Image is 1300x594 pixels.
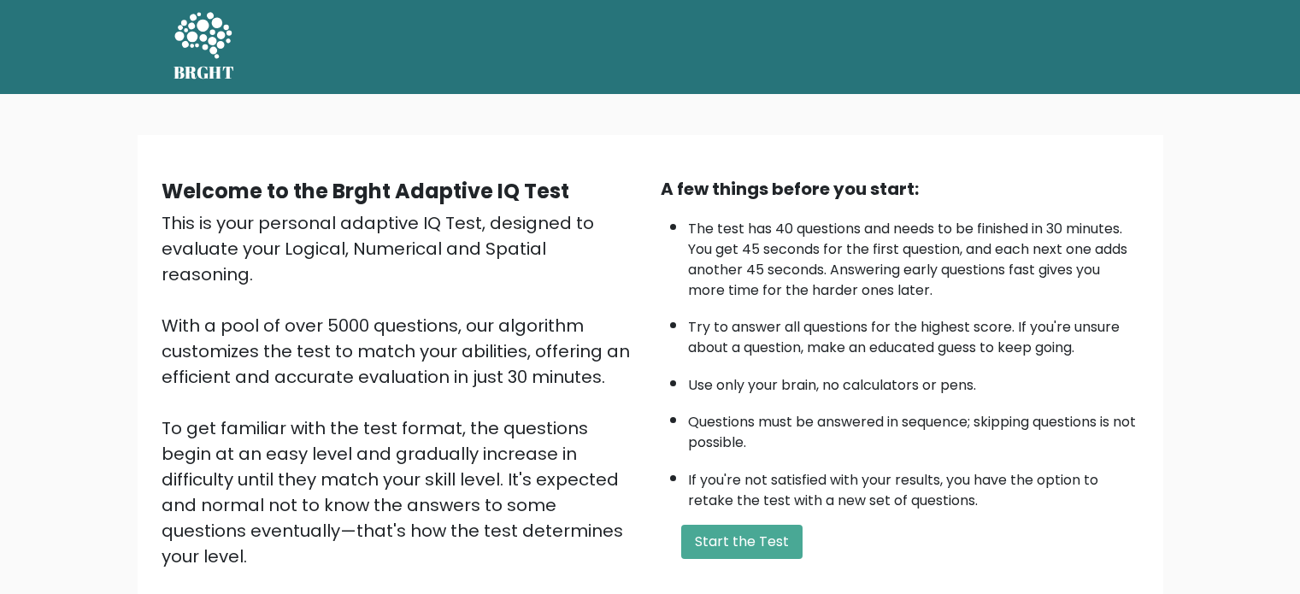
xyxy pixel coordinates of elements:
li: Questions must be answered in sequence; skipping questions is not possible. [688,403,1139,453]
div: A few things before you start: [661,176,1139,202]
li: The test has 40 questions and needs to be finished in 30 minutes. You get 45 seconds for the firs... [688,210,1139,301]
b: Welcome to the Brght Adaptive IQ Test [162,177,569,205]
a: BRGHT [174,7,235,87]
button: Start the Test [681,525,803,559]
li: Use only your brain, no calculators or pens. [688,367,1139,396]
h5: BRGHT [174,62,235,83]
li: Try to answer all questions for the highest score. If you're unsure about a question, make an edu... [688,309,1139,358]
li: If you're not satisfied with your results, you have the option to retake the test with a new set ... [688,462,1139,511]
